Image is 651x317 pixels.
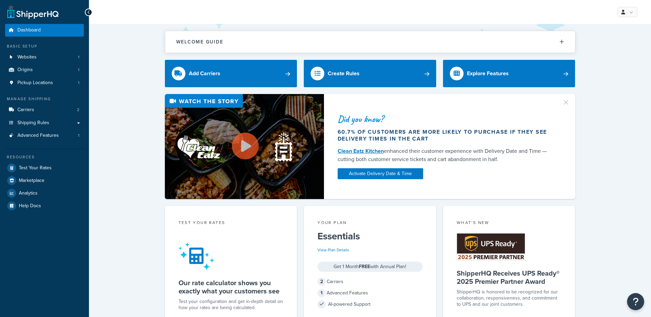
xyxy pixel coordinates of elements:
li: Carriers [5,104,84,116]
span: Shipping Rules [17,120,49,126]
a: Create Rules [304,60,436,87]
span: Advanced Features [17,133,59,138]
span: 1 [78,54,79,60]
h2: Welcome Guide [176,39,223,44]
div: Explore Features [467,69,509,78]
div: Add Carriers [189,69,220,78]
li: Origins [5,64,84,76]
a: Marketplace [5,174,84,187]
li: Advanced Features [5,129,84,142]
a: Origins1 [5,64,84,76]
span: 1 [78,67,79,73]
a: Explore Features [443,60,575,87]
li: Websites [5,51,84,64]
button: Open Resource Center [627,293,644,310]
div: What's New [457,220,562,227]
div: Your Plan [317,220,422,227]
a: Help Docs [5,200,84,212]
div: Manage Shipping [5,96,84,102]
span: Pickup Locations [17,80,53,86]
span: Help Docs [19,203,41,209]
a: Clean Eatz Kitchen [338,147,384,155]
span: Analytics [19,190,38,196]
li: Pickup Locations [5,77,84,89]
div: 60.7% of customers are more likely to purchase if they see delivery times in the cart [338,129,554,142]
span: Websites [17,54,37,60]
span: Marketplace [19,178,44,184]
div: Did you know? [338,114,554,124]
a: Websites1 [5,51,84,64]
span: Carriers [17,107,34,113]
p: ShipperHQ is honored to be recognized for our collaboration, responsiveness, and commitment to UP... [457,289,562,307]
a: Shipping Rules [5,117,84,129]
div: Test your rates [179,220,284,227]
div: Resources [5,154,84,160]
img: Video thumbnail [165,94,324,199]
div: AI-powered Support [317,300,422,309]
span: Dashboard [17,27,41,33]
span: 1 [78,80,79,86]
a: Pickup Locations1 [5,77,84,89]
a: Carriers2 [5,104,84,116]
a: View Plan Details [317,247,349,253]
span: 2 [317,278,326,286]
h5: Essentials [317,231,422,242]
strong: FREE [359,263,370,270]
span: 1 [78,133,79,138]
div: Advanced Features [317,288,422,298]
h5: ShipperHQ Receives UPS Ready® 2025 Premier Partner Award [457,269,562,286]
div: Get 1 Month with Annual Plan! [317,262,422,272]
a: Test Your Rates [5,162,84,174]
span: Test Your Rates [19,165,52,171]
span: 1 [317,289,326,297]
span: Origins [17,67,33,73]
a: Activate Delivery Date & Time [338,168,423,179]
h5: Our rate calculator shows you exactly what your customers see [179,279,284,295]
a: Add Carriers [165,60,297,87]
a: Analytics [5,187,84,199]
div: Basic Setup [5,43,84,49]
button: Welcome Guide [165,31,575,53]
a: Advanced Features1 [5,129,84,142]
div: Carriers [317,277,422,287]
span: 2 [77,107,79,113]
div: Test your configuration and get in-depth detail on how your rates are being calculated. [179,299,284,311]
div: Create Rules [328,69,360,78]
a: Dashboard [5,24,84,37]
div: enhanced their customer experience with Delivery Date and Time — cutting both customer service ti... [338,147,554,163]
